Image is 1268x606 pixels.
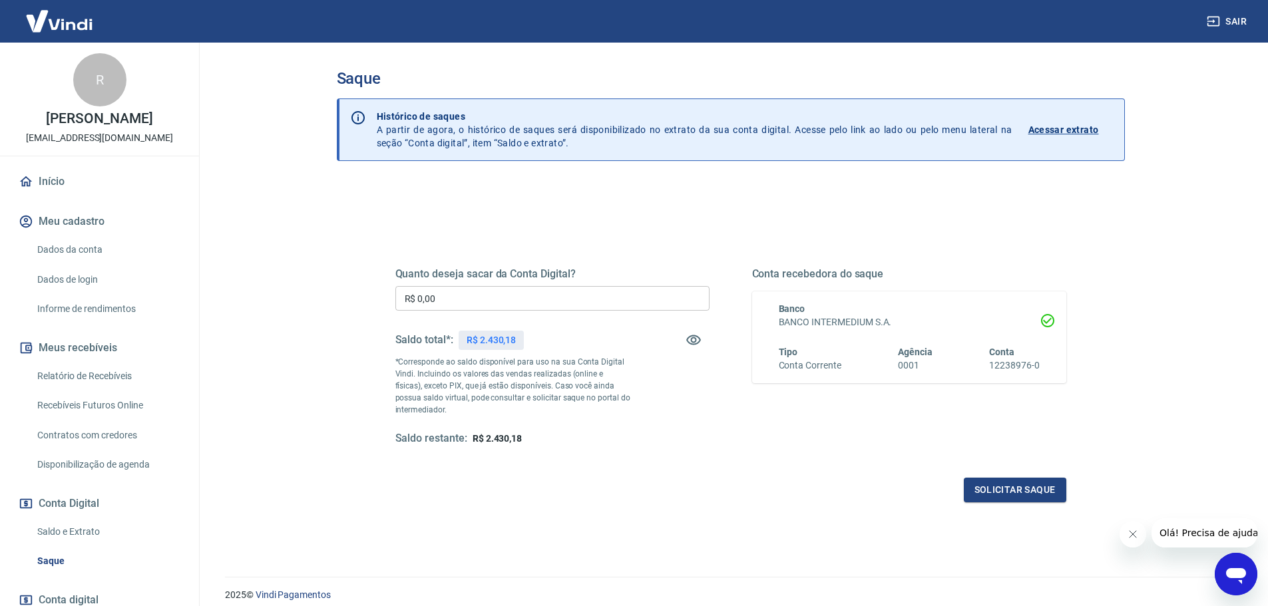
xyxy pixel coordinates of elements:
a: Acessar extrato [1028,110,1114,150]
button: Solicitar saque [964,478,1066,502]
span: Banco [779,303,805,314]
p: *Corresponde ao saldo disponível para uso na sua Conta Digital Vindi. Incluindo os valores das ve... [395,356,631,416]
iframe: Fechar mensagem [1120,521,1146,547]
p: A partir de agora, o histórico de saques será disponibilizado no extrato da sua conta digital. Ac... [377,110,1012,150]
a: Recebíveis Futuros Online [32,392,183,419]
a: Vindi Pagamentos [256,589,331,600]
h6: 12238976-0 [989,359,1040,373]
button: Sair [1204,9,1252,34]
h5: Saldo restante: [395,432,467,446]
p: [PERSON_NAME] [46,112,152,126]
img: Vindi [16,1,103,41]
span: Tipo [779,347,798,357]
span: Agência [898,347,933,357]
button: Conta Digital [16,489,183,518]
a: Contratos com credores [32,422,183,449]
p: R$ 2.430,18 [467,333,516,347]
a: Dados da conta [32,236,183,263]
h6: 0001 [898,359,933,373]
a: Dados de login [32,266,183,293]
a: Início [16,167,183,196]
iframe: Mensagem da empresa [1152,518,1257,547]
p: Acessar extrato [1028,123,1099,136]
a: Informe de rendimentos [32,295,183,323]
a: Disponibilização de agenda [32,451,183,478]
h6: BANCO INTERMEDIUM S.A. [779,315,1040,329]
a: Saldo e Extrato [32,518,183,545]
button: Meu cadastro [16,207,183,236]
p: 2025 © [225,588,1236,602]
h5: Saldo total*: [395,333,453,347]
h3: Saque [337,69,1125,88]
p: Histórico de saques [377,110,1012,123]
span: Olá! Precisa de ajuda? [8,9,112,20]
div: R [73,53,126,106]
iframe: Botão para abrir a janela de mensagens [1215,553,1257,595]
p: [EMAIL_ADDRESS][DOMAIN_NAME] [26,131,173,145]
button: Meus recebíveis [16,333,183,363]
a: Relatório de Recebíveis [32,363,183,390]
h5: Conta recebedora do saque [752,267,1066,281]
h6: Conta Corrente [779,359,841,373]
a: Saque [32,547,183,575]
span: R$ 2.430,18 [473,433,522,444]
h5: Quanto deseja sacar da Conta Digital? [395,267,710,281]
span: Conta [989,347,1014,357]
